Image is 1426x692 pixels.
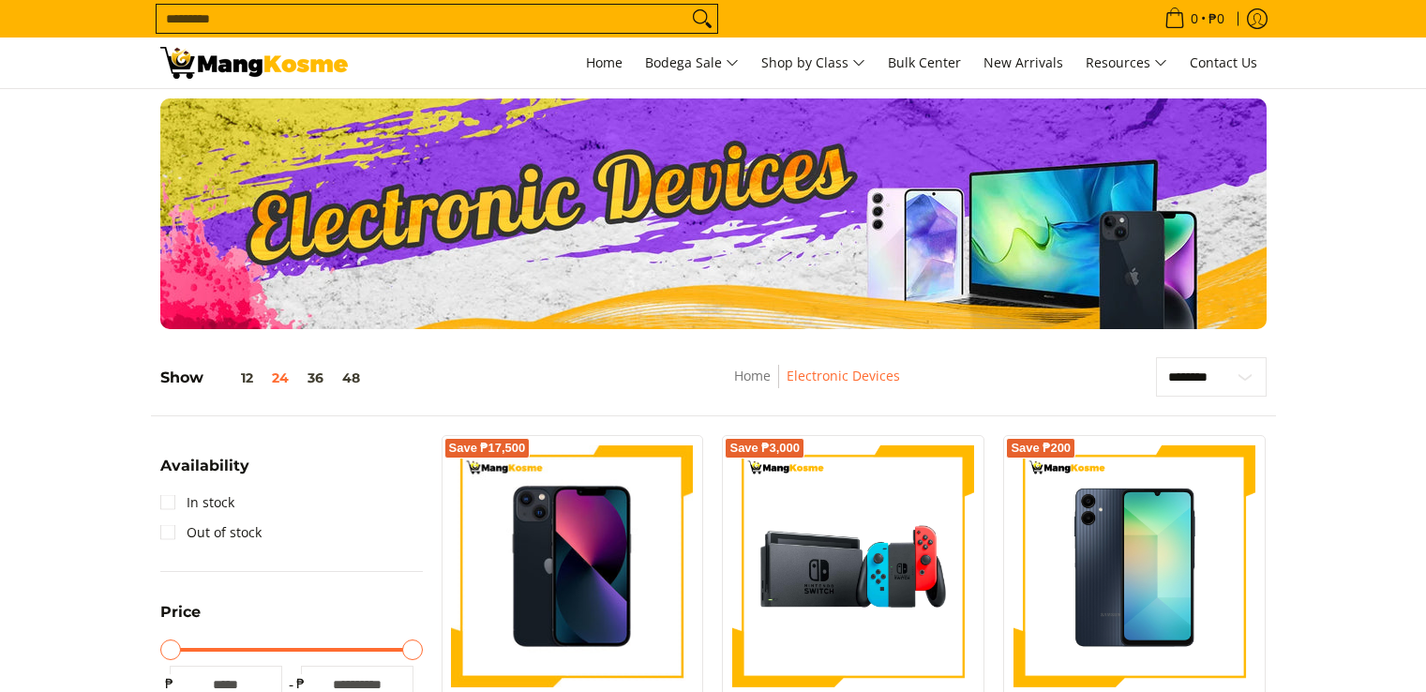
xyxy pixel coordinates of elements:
img: samsung-a06-smartphone-full-view-mang-kosme [1013,445,1255,687]
button: 12 [203,370,263,385]
span: Bodega Sale [645,52,739,75]
a: Home [734,367,771,384]
img: Electronic Devices - Premium Brands with Warehouse Prices l Mang Kosme [160,47,348,79]
span: Shop by Class [761,52,865,75]
summary: Open [160,459,249,488]
span: Price [160,605,201,620]
summary: Open [160,605,201,634]
a: Resources [1076,38,1177,88]
span: 0 [1188,12,1201,25]
h5: Show [160,369,369,387]
nav: Main Menu [367,38,1267,88]
img: nintendo-switch-with-joystick-and-dock-full-view-mang-kosme [732,445,974,687]
button: Search [687,5,717,33]
span: Save ₱3,000 [729,443,800,454]
span: Save ₱200 [1011,443,1071,454]
button: 24 [263,370,298,385]
a: Out of stock [160,518,262,548]
button: 48 [333,370,369,385]
a: Bodega Sale [636,38,748,88]
span: Home [586,53,623,71]
a: In stock [160,488,234,518]
img: iPhone 13 128GB, Smartphone (Premium) [452,445,694,687]
span: Save ₱17,500 [449,443,526,454]
span: Resources [1086,52,1167,75]
button: 36 [298,370,333,385]
span: • [1159,8,1230,29]
a: Home [577,38,632,88]
a: Electronic Devices [787,367,900,384]
span: Bulk Center [888,53,961,71]
nav: Breadcrumbs [602,365,1032,407]
span: ₱0 [1206,12,1227,25]
span: Availability [160,459,249,474]
a: Bulk Center [878,38,970,88]
a: Contact Us [1180,38,1267,88]
a: New Arrivals [974,38,1073,88]
a: Shop by Class [752,38,875,88]
span: Contact Us [1190,53,1257,71]
span: New Arrivals [983,53,1063,71]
